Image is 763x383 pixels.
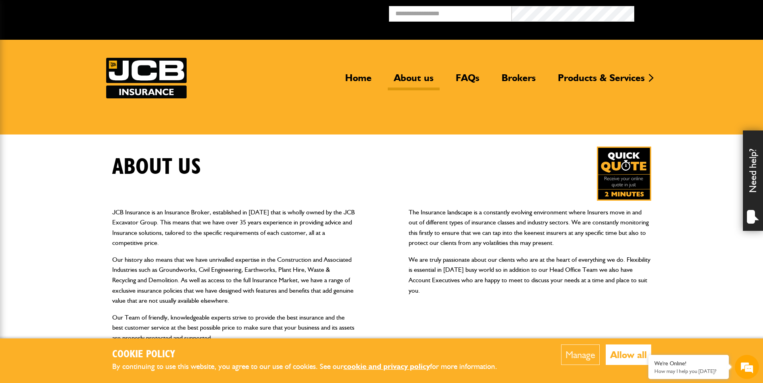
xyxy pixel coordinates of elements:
[112,255,355,306] p: Our history also means that we have unrivalled expertise in the Construction and Associated Indus...
[112,154,201,181] h1: About us
[561,344,600,365] button: Manage
[606,344,651,365] button: Allow all
[496,72,542,90] a: Brokers
[106,58,187,98] a: JCB Insurance Services
[106,58,187,98] img: JCB Insurance Services logo
[552,72,651,90] a: Products & Services
[112,207,355,248] p: JCB Insurance is an Insurance Broker, established in [DATE] that is wholly owned by the JCB Excav...
[597,147,651,201] a: Get your insurance quote in just 2-minutes
[654,360,723,367] div: We're Online!
[654,368,723,374] p: How may I help you today?
[634,6,757,18] button: Broker Login
[343,362,430,371] a: cookie and privacy policy
[112,312,355,343] p: Our Team of friendly, knowledgeable experts strive to provide the best insurance and the best cus...
[450,72,485,90] a: FAQs
[112,361,510,373] p: By continuing to use this website, you agree to our use of cookies. See our for more information.
[409,255,651,295] p: We are truly passionate about our clients who are at the heart of everything we do. Flexibility i...
[388,72,440,90] a: About us
[112,348,510,361] h2: Cookie Policy
[743,130,763,231] div: Need help?
[339,72,378,90] a: Home
[409,207,651,248] p: The Insurance landscape is a constantly evolving environment where Insurers move in and out of di...
[597,147,651,201] img: Quick Quote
